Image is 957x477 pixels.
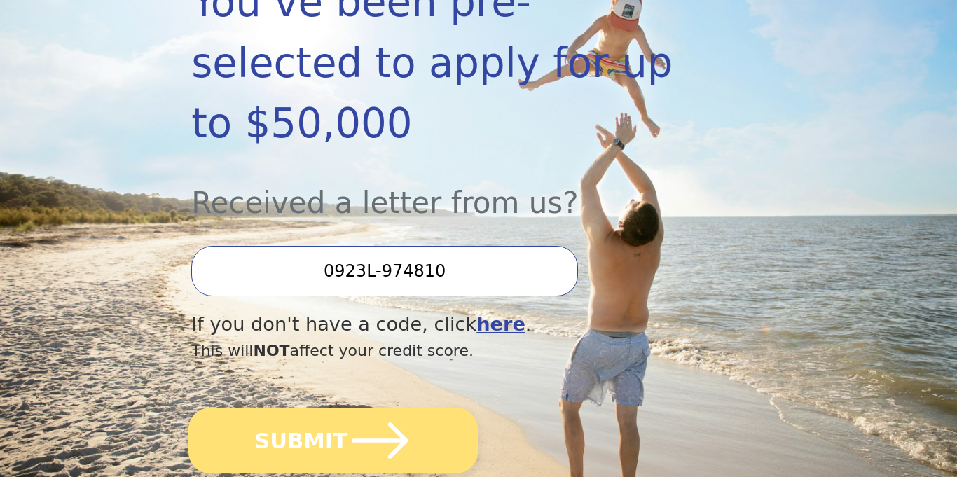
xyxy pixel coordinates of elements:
[476,313,525,335] a: here
[191,310,680,339] div: If you don't have a code, click .
[191,154,680,225] div: Received a letter from us?
[253,342,289,359] span: NOT
[191,246,578,296] input: Enter your Offer Code:
[188,408,478,473] button: SUBMIT
[191,339,680,362] div: This will affect your credit score.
